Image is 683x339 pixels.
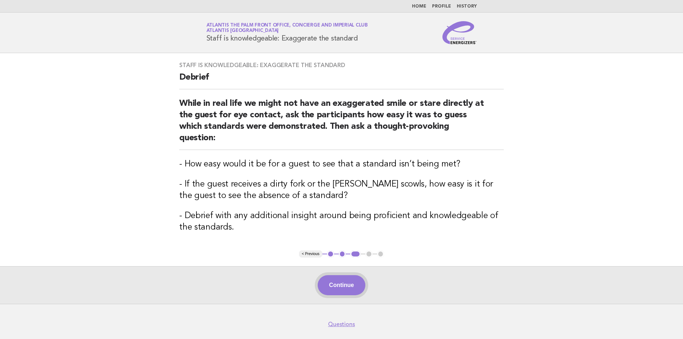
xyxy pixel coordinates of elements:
a: Atlantis The Palm Front Office, Concierge and Imperial ClubAtlantis [GEOGRAPHIC_DATA] [207,23,368,33]
button: 1 [327,250,334,258]
button: < Previous [299,250,322,258]
h3: - Debrief with any additional insight around being proficient and knowledgeable of the standards. [179,210,504,233]
a: Questions [328,321,355,328]
h3: - How easy would it be for a guest to see that a standard isn’t being met? [179,159,504,170]
a: History [457,4,477,9]
span: Atlantis [GEOGRAPHIC_DATA] [207,29,279,33]
h1: Staff is knowledgeable: Exaggerate the standard [207,23,368,42]
button: Continue [318,275,365,295]
h2: While in real life we might not have an exaggerated smile or stare directly at the guest for eye ... [179,98,504,150]
button: 2 [339,250,346,258]
h3: Staff is knowledgeable: Exaggerate the standard [179,62,504,69]
h3: - If the guest receives a dirty fork or the [PERSON_NAME] scowls, how easy is it for the guest to... [179,179,504,202]
a: Home [412,4,426,9]
img: Service Energizers [442,21,477,44]
button: 3 [350,250,361,258]
h2: Debrief [179,72,504,89]
a: Profile [432,4,451,9]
